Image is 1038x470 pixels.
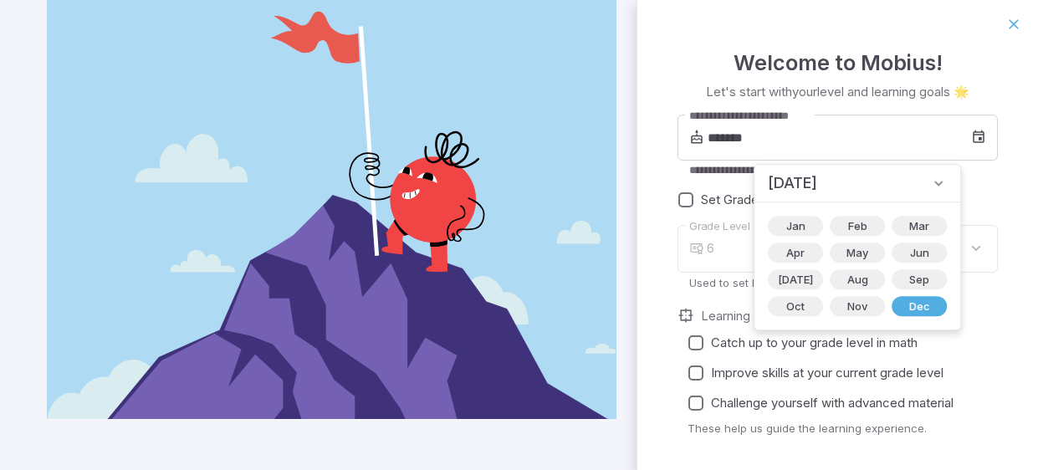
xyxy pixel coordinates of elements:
[734,46,943,79] h4: Welcome to Mobius!
[830,296,885,316] div: Nov
[830,269,885,289] div: Aug
[830,216,885,236] div: Feb
[776,217,816,234] span: Jan
[768,296,823,316] div: Oct
[899,298,940,314] span: Dec
[836,244,878,261] span: May
[899,217,939,234] span: Mar
[892,296,947,316] div: Dec
[768,271,823,288] span: [DATE]
[900,244,939,261] span: Jun
[837,298,877,314] span: Nov
[711,394,954,412] span: Challenge yourself with advanced material
[776,298,815,314] span: Oct
[899,271,939,288] span: Sep
[768,171,817,195] span: [DATE]
[706,83,969,101] p: Let's start with your level and learning goals 🌟
[711,334,918,352] span: Catch up to your grade level in math
[688,421,998,436] p: These help us guide the learning experience.
[892,216,947,236] div: Mar
[830,243,885,263] div: May
[701,191,812,209] span: Set Grade Manually
[707,225,998,273] div: 6
[689,218,750,234] label: Grade Level
[768,216,823,236] div: Jan
[701,307,786,325] label: Learning Goals
[892,269,947,289] div: Sep
[776,244,815,261] span: Apr
[768,269,823,289] div: [DATE]
[838,217,877,234] span: Feb
[837,271,878,288] span: Aug
[711,364,943,382] span: Improve skills at your current grade level
[892,243,947,263] div: Jun
[768,243,823,263] div: Apr
[689,275,986,290] p: Used to set lesson and tournament levels.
